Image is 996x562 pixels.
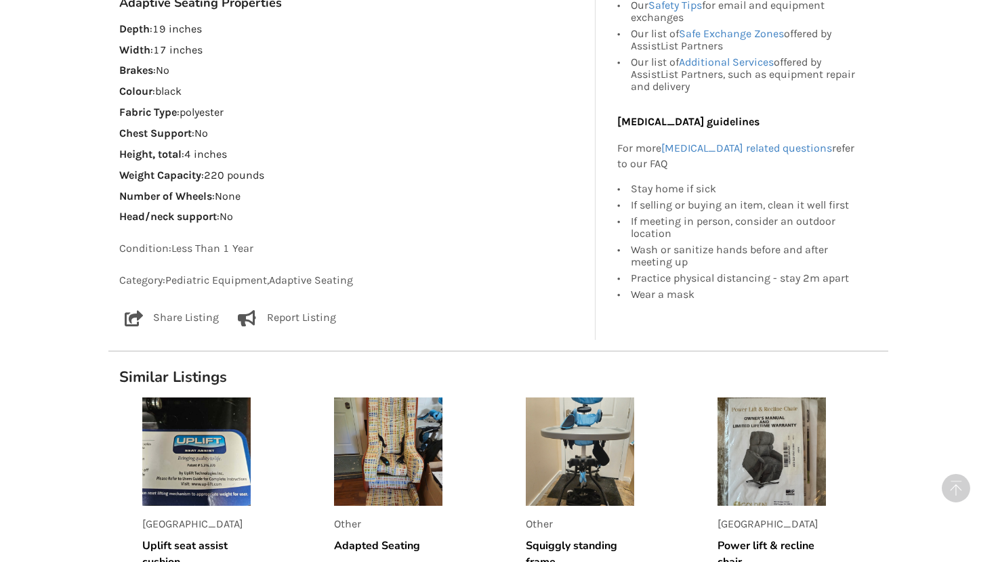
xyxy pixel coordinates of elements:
[631,26,860,54] div: Our list of offered by AssistList Partners
[119,85,152,98] strong: Colour
[119,209,585,225] p: : No
[119,63,585,79] p: : No
[334,397,442,506] img: listing
[661,142,832,154] a: [MEDICAL_DATA] related questions
[631,213,860,242] div: If meeting in person, consider an outdoor location
[119,106,177,118] strong: Fabric Type
[153,310,219,326] p: Share Listing
[334,517,442,532] p: Other
[119,168,585,183] p: : 220 pounds
[142,397,251,506] img: listing
[526,517,634,532] p: Other
[142,517,251,532] p: [GEOGRAPHIC_DATA]
[119,84,585,100] p: : black
[631,183,860,197] div: Stay home if sick
[119,127,192,139] strong: Chest Support
[119,147,585,163] p: : 4 inches
[718,517,826,532] p: [GEOGRAPHIC_DATA]
[679,56,774,68] a: Additional Services
[631,54,860,93] div: Our list of offered by AssistList Partners, such as equipment repair and delivery
[119,210,217,223] strong: Head/neck support
[119,273,585,288] p: Category: Pediatric Equipment , Adaptive Seating
[631,270,860,286] div: Practice physical distancing - stay 2m apart
[108,368,888,387] h1: Similar Listings
[119,189,585,204] p: : None
[119,241,585,257] p: Condition: Less Than 1 Year
[119,148,182,160] strong: Height, total
[119,64,153,77] strong: Brakes
[119,126,585,142] p: : No
[631,242,860,270] div: Wash or sanitize hands before and after meeting up
[119,190,212,202] strong: Number of Wheels
[679,27,784,40] a: Safe Exchange Zones
[631,286,860,301] div: Wear a mask
[119,22,150,35] strong: Depth
[267,310,336,326] p: Report Listing
[526,397,634,506] img: listing
[718,397,826,506] img: listing
[119,43,150,56] strong: Width
[119,105,585,121] p: : polyester
[617,141,860,172] p: For more refer to our FAQ
[119,43,585,58] p: : 17 inches
[119,22,585,37] p: : 19 inches
[631,197,860,213] div: If selling or buying an item, clean it well first
[119,169,201,181] strong: Weight Capacity
[617,115,760,128] b: [MEDICAL_DATA] guidelines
